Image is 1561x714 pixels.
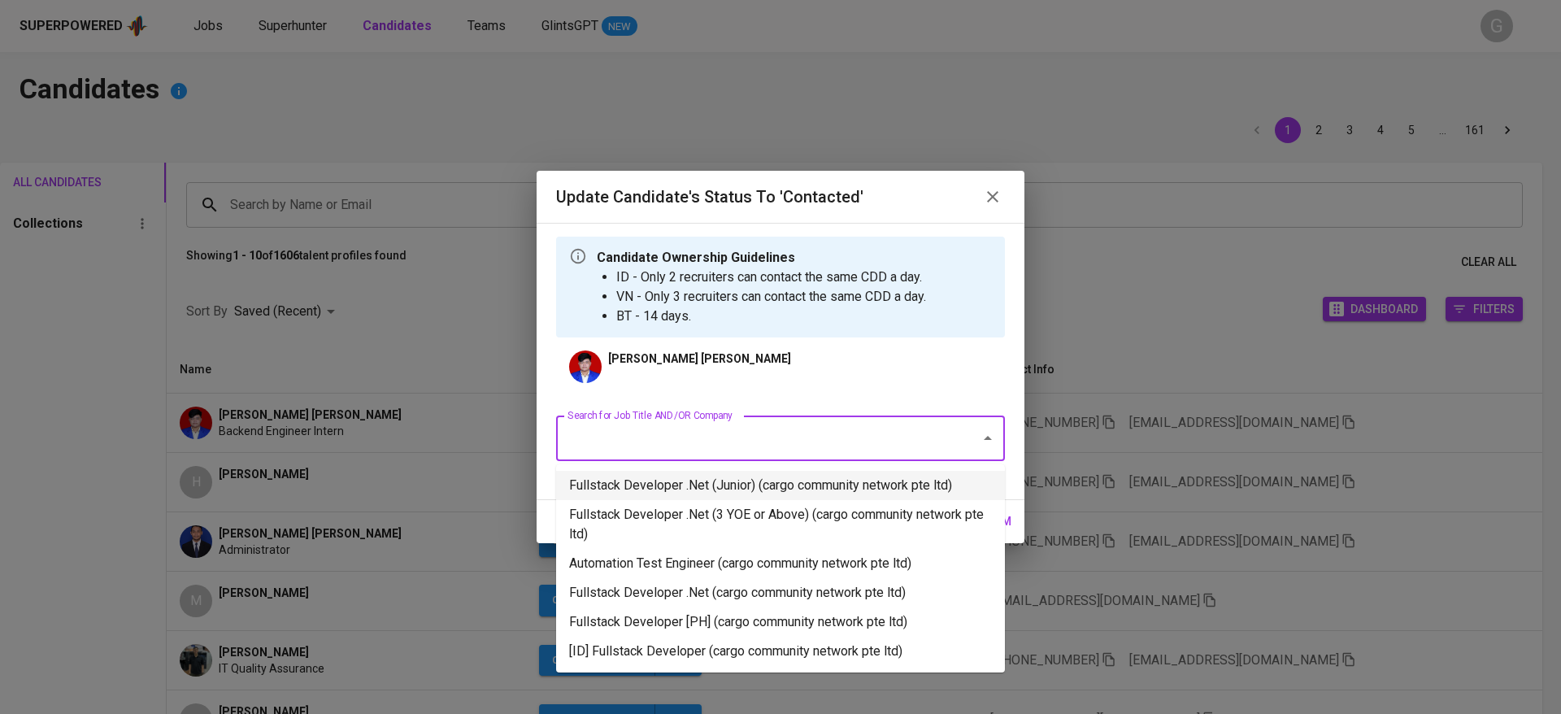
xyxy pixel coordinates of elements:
li: BT - 14 days. [616,307,926,326]
li: Fullstack Developer .Net (cargo community network pte ltd) [556,578,1005,607]
li: ID - Only 2 recruiters can contact the same CDD a day. [616,268,926,287]
img: 88fd65448ce4e4d63b4c28e108d48d7a.jpg [569,350,602,383]
li: VN - Only 3 recruiters can contact the same CDD a day. [616,287,926,307]
li: Fullstack Developer [PH] (cargo community network pte ltd) [556,607,1005,637]
p: [PERSON_NAME] [PERSON_NAME] [608,350,791,367]
li: Fullstack Developer .Net (3 YOE or Above) (cargo community network pte ltd) [556,500,1005,549]
li: Automation Test Engineer (cargo community network pte ltd) [556,549,1005,578]
button: Close [976,427,999,450]
li: Fullstack Developer .Net (Junior) (cargo community network pte ltd) [556,471,1005,500]
h6: Update Candidate's Status to 'Contacted' [556,184,863,210]
li: [ID] Fullstack Developer (cargo community network pte ltd) [556,637,1005,666]
p: Candidate Ownership Guidelines [597,248,926,268]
